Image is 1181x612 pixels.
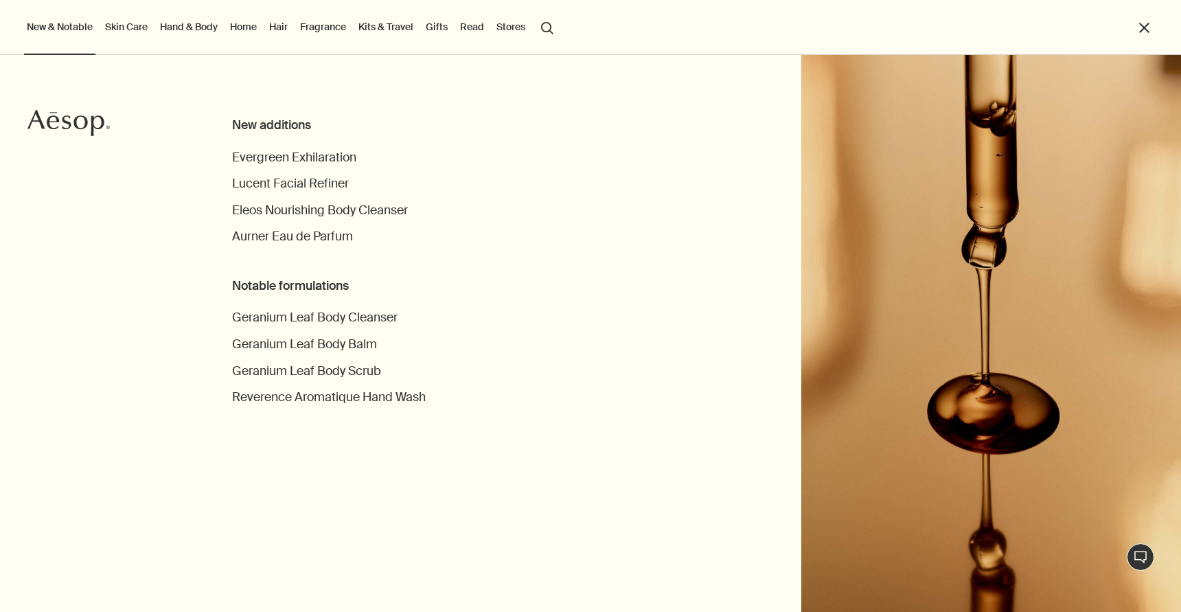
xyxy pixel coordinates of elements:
button: New & Notable [24,18,95,36]
span: Lucent Facial Refiner [232,176,349,192]
div: New additions [232,117,517,135]
button: Close the Menu [1136,20,1152,36]
a: Evergreen Exhilaration [232,149,356,168]
a: Eleos Nourishing Body Cleanser [232,202,408,220]
a: Reverence Aromatique Hand Wash [232,389,426,407]
span: Geranium Leaf Body Balm [232,337,377,352]
span: Reverence Aromatique Hand Wash [232,389,426,405]
img: Bottle on bench in a labratory [801,55,1181,612]
a: Geranium Leaf Body Scrub [232,363,381,381]
button: Open search [535,14,560,40]
a: Read [457,18,487,36]
a: Geranium Leaf Body Cleanser [232,309,398,328]
button: Live Assistance [1127,543,1154,571]
a: Home [227,18,260,36]
a: Lucent Facial Refiner [232,175,349,194]
svg: Aesop [27,109,110,137]
span: Eleos Nourishing Body Cleanser [232,203,408,218]
a: Skin Care [102,18,150,36]
span: Evergreen Exhilaration [232,150,356,166]
span: Aurner Eau de Parfum [232,229,353,245]
a: Geranium Leaf Body Balm [232,336,377,354]
button: Stores [494,18,528,36]
span: Geranium Leaf Body Scrub [232,363,381,379]
div: Notable formulations [232,277,517,296]
a: Hand & Body [157,18,220,36]
a: Aesop [24,106,113,144]
a: Fragrance [297,18,349,36]
a: Aurner Eau de Parfum [232,228,353,247]
a: Gifts [423,18,450,36]
a: Kits & Travel [356,18,416,36]
span: Geranium Leaf Body Cleanser [232,310,398,326]
a: Hair [266,18,290,36]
